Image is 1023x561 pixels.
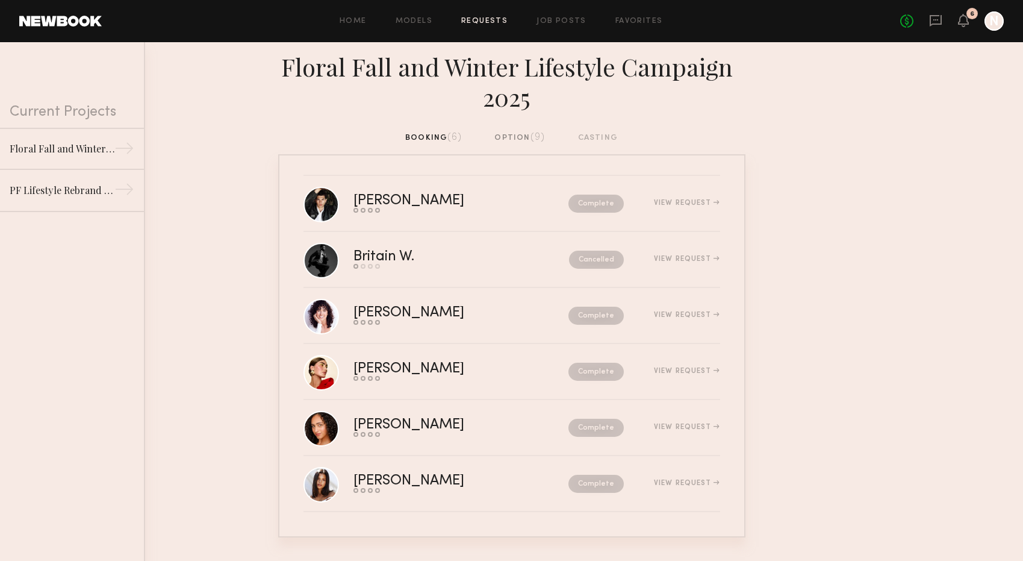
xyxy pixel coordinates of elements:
[10,142,114,156] div: Floral Fall and Winter Lifestyle Campaign 2025
[353,194,517,208] div: [PERSON_NAME]
[536,17,586,25] a: Job Posts
[303,288,720,344] a: [PERSON_NAME]CompleteView Request
[303,232,720,288] a: Britain W.CancelledView Request
[340,17,367,25] a: Home
[114,180,134,204] div: →
[654,255,720,263] div: View Request
[984,11,1004,31] a: N
[615,17,663,25] a: Favorites
[654,368,720,375] div: View Request
[568,475,624,493] nb-request-status: Complete
[654,480,720,487] div: View Request
[654,312,720,319] div: View Request
[353,474,517,488] div: [PERSON_NAME]
[654,424,720,431] div: View Request
[396,17,432,25] a: Models
[461,17,508,25] a: Requests
[353,362,517,376] div: [PERSON_NAME]
[353,250,492,264] div: Britain W.
[303,456,720,512] a: [PERSON_NAME]CompleteView Request
[568,363,624,381] nb-request-status: Complete
[303,400,720,456] a: [PERSON_NAME]CompleteView Request
[353,418,517,432] div: [PERSON_NAME]
[568,419,624,437] nb-request-status: Complete
[278,52,745,112] div: Floral Fall and Winter Lifestyle Campaign 2025
[569,251,624,269] nb-request-status: Cancelled
[568,307,624,325] nb-request-status: Complete
[568,195,624,213] nb-request-status: Complete
[654,199,720,207] div: View Request
[303,344,720,400] a: [PERSON_NAME]CompleteView Request
[114,139,134,163] div: →
[303,176,720,232] a: [PERSON_NAME]CompleteView Request
[530,133,546,142] span: (9)
[10,183,114,198] div: PF Lifestyle Rebrand SS25
[970,11,974,17] div: 6
[494,131,545,145] div: option
[353,306,517,320] div: [PERSON_NAME]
